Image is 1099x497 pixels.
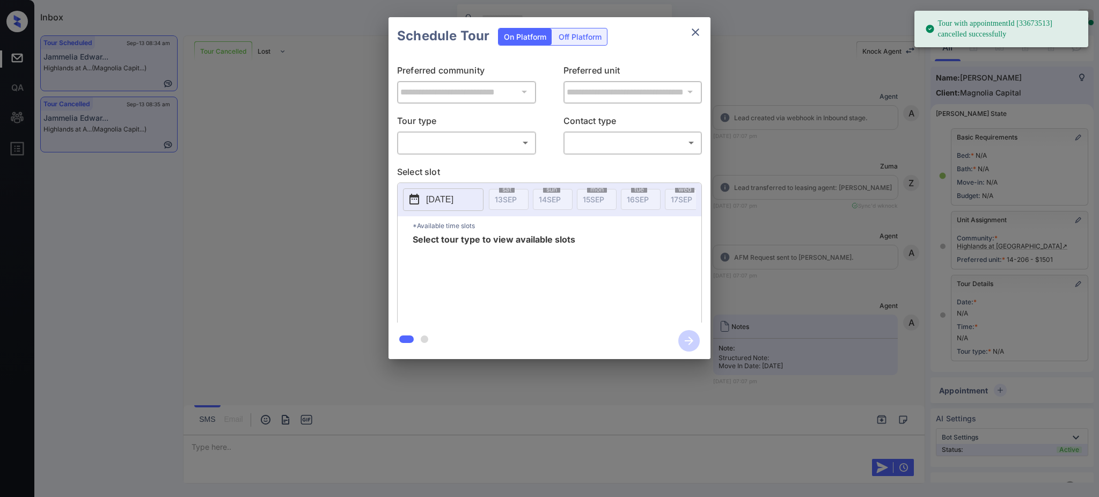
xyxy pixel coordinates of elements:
[553,28,607,45] div: Off Platform
[426,193,453,206] p: [DATE]
[397,63,536,81] p: Preferred community
[499,28,552,45] div: On Platform
[397,114,536,131] p: Tour type
[413,235,575,320] span: Select tour type to view available slots
[925,14,1080,44] div: Tour with appointmentId [33673513] cancelled successfully
[403,188,483,210] button: [DATE]
[397,165,702,182] p: Select slot
[563,114,702,131] p: Contact type
[563,63,702,81] p: Preferred unit
[389,17,498,55] h2: Schedule Tour
[685,21,706,43] button: close
[413,216,701,235] p: *Available time slots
